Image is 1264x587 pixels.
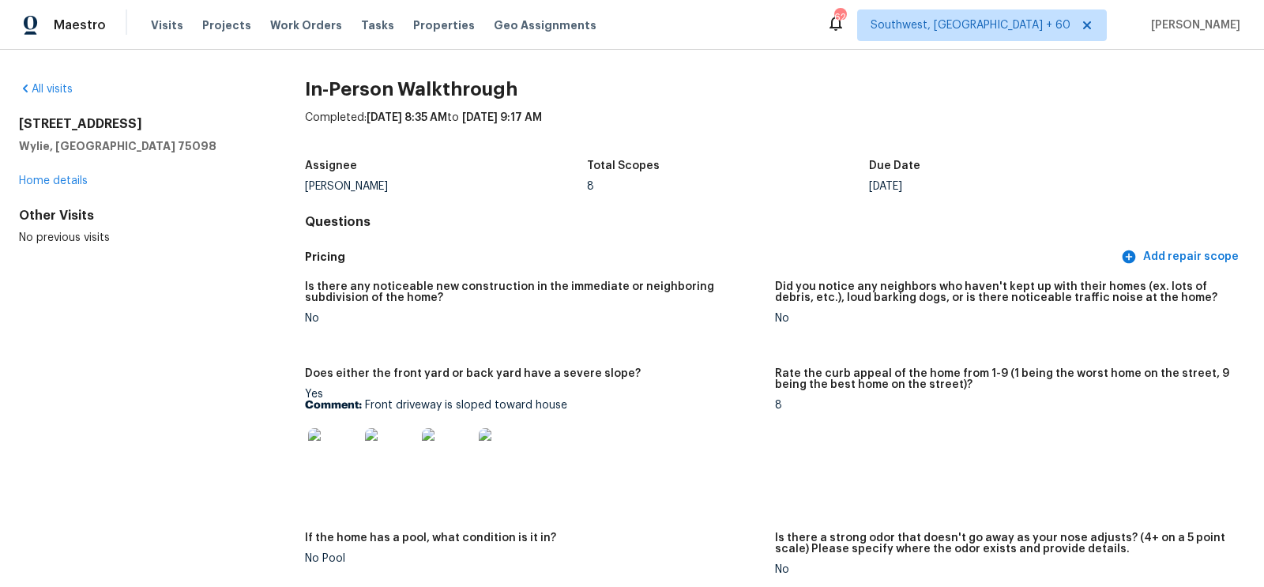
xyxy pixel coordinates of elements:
span: [PERSON_NAME] [1145,17,1240,33]
h5: Due Date [869,160,920,171]
h5: Wylie, [GEOGRAPHIC_DATA] 75098 [19,138,254,154]
span: Projects [202,17,251,33]
button: Add repair scope [1118,243,1245,272]
span: Tasks [361,20,394,31]
h5: Does either the front yard or back yard have a severe slope? [305,368,641,379]
h5: Is there any noticeable new construction in the immediate or neighboring subdivision of the home? [305,281,762,303]
span: No previous visits [19,232,110,243]
p: Front driveway is sloped toward house [305,400,762,411]
div: Other Visits [19,208,254,224]
div: No [775,313,1232,324]
span: Add repair scope [1124,247,1239,267]
span: Southwest, [GEOGRAPHIC_DATA] + 60 [871,17,1070,33]
div: 8 [587,181,869,192]
a: All visits [19,84,73,95]
div: [PERSON_NAME] [305,181,587,192]
div: 8 [775,400,1232,411]
div: Completed: to [305,110,1245,151]
div: 624 [834,9,845,25]
div: Yes [305,389,762,488]
div: No [305,313,762,324]
h5: Did you notice any neighbors who haven't kept up with their homes (ex. lots of debris, etc.), lou... [775,281,1232,303]
span: [DATE] 9:17 AM [462,112,542,123]
h5: Pricing [305,249,1118,265]
h5: Assignee [305,160,357,171]
div: No Pool [305,553,762,564]
h5: Rate the curb appeal of the home from 1-9 (1 being the worst home on the street, 9 being the best... [775,368,1232,390]
div: No [775,564,1232,575]
span: Work Orders [270,17,342,33]
div: [DATE] [869,181,1151,192]
h2: [STREET_ADDRESS] [19,116,254,132]
span: Visits [151,17,183,33]
span: Geo Assignments [494,17,596,33]
h4: Questions [305,214,1245,230]
h2: In-Person Walkthrough [305,81,1245,97]
span: Maestro [54,17,106,33]
span: Properties [413,17,475,33]
span: [DATE] 8:35 AM [367,112,447,123]
b: Comment: [305,400,362,411]
h5: If the home has a pool, what condition is it in? [305,532,556,544]
h5: Total Scopes [587,160,660,171]
h5: Is there a strong odor that doesn't go away as your nose adjusts? (4+ on a 5 point scale) Please ... [775,532,1232,555]
a: Home details [19,175,88,186]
